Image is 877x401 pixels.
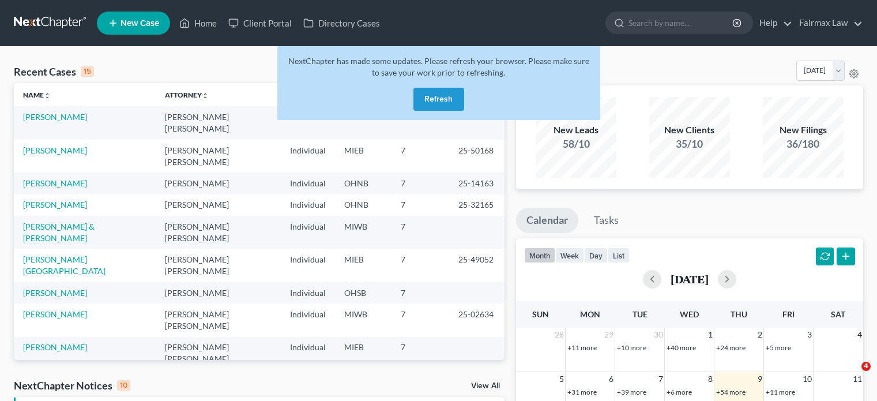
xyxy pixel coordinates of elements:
a: Calendar [516,208,578,233]
div: New Filings [763,123,844,137]
a: View All [471,382,500,390]
a: +24 more [716,343,746,352]
div: New Clients [649,123,730,137]
span: Sat [831,309,845,319]
td: 25-50168 [449,140,505,173]
span: 30 [653,328,664,342]
span: 7 [657,372,664,386]
a: +11 more [766,388,795,396]
div: NextChapter Notices [14,378,130,392]
div: 15 [81,66,94,77]
a: +54 more [716,388,746,396]
a: +31 more [567,388,597,396]
div: 10 [117,380,130,391]
input: Search by name... [628,12,734,33]
td: 7 [392,249,449,282]
i: unfold_more [44,92,51,99]
a: [PERSON_NAME][GEOGRAPHIC_DATA] [23,254,106,276]
button: list [608,248,630,263]
span: 4 [856,328,863,342]
td: 25-14163 [449,173,505,194]
iframe: Intercom live chat [838,362,865,389]
td: MIWB [335,216,392,249]
a: [PERSON_NAME] [23,145,87,155]
a: [PERSON_NAME] [23,200,87,209]
span: 1 [707,328,714,342]
a: Directory Cases [298,13,386,33]
td: MIWB [335,303,392,336]
a: [PERSON_NAME] [23,178,87,188]
a: +39 more [617,388,646,396]
span: 5 [558,372,565,386]
div: Recent Cases [14,65,94,78]
a: Home [174,13,223,33]
span: NextChapter has made some updates. Please refresh your browser. Please make sure to save your wor... [288,56,589,77]
a: [PERSON_NAME] [23,342,87,352]
span: Sun [532,309,549,319]
span: 9 [756,372,763,386]
span: Tue [633,309,648,319]
td: Individual [281,173,335,194]
i: unfold_more [202,92,209,99]
td: [PERSON_NAME] [PERSON_NAME] [156,249,280,282]
td: Individual [281,216,335,249]
span: Mon [580,309,600,319]
td: Individual [281,337,335,370]
span: 2 [756,328,763,342]
button: week [555,248,584,263]
div: 35/10 [649,137,730,151]
td: 25-32165 [449,194,505,216]
a: +10 more [617,343,646,352]
button: month [524,248,555,263]
span: 10 [801,372,813,386]
span: New Case [121,19,159,28]
td: 7 [392,282,449,303]
a: +6 more [667,388,692,396]
td: [PERSON_NAME] [156,173,280,194]
td: Individual [281,194,335,216]
td: 7 [392,140,449,173]
div: 58/10 [536,137,616,151]
td: 25-49052 [449,249,505,282]
td: [PERSON_NAME] [PERSON_NAME] [156,303,280,336]
a: Nameunfold_more [23,91,51,99]
td: [PERSON_NAME] [156,194,280,216]
td: Individual [281,303,335,336]
a: +11 more [567,343,597,352]
span: 3 [806,328,813,342]
span: 28 [554,328,565,342]
span: Fri [782,309,795,319]
a: [PERSON_NAME] [23,112,87,122]
td: Individual [281,140,335,173]
a: Tasks [584,208,629,233]
a: Help [754,13,792,33]
td: OHNB [335,194,392,216]
a: Attorneyunfold_more [165,91,209,99]
td: [PERSON_NAME] [PERSON_NAME] [156,106,280,139]
td: 7 [392,303,449,336]
td: 7 [392,216,449,249]
button: Refresh [413,88,464,111]
span: 4 [861,362,871,371]
td: [PERSON_NAME] [PERSON_NAME] [156,216,280,249]
a: Fairmax Law [793,13,863,33]
td: OHNB [335,173,392,194]
td: MIEB [335,249,392,282]
a: Client Portal [223,13,298,33]
td: [PERSON_NAME] [PERSON_NAME] [156,140,280,173]
td: Individual [281,282,335,303]
a: [PERSON_NAME] & [PERSON_NAME] [23,222,95,243]
span: 29 [603,328,615,342]
div: New Leads [536,123,616,137]
span: Thu [731,309,747,319]
span: 8 [707,372,714,386]
a: [PERSON_NAME] [23,309,87,319]
td: MIEB [335,337,392,370]
td: 25-02634 [449,303,505,336]
td: [PERSON_NAME] [156,282,280,303]
button: day [584,248,608,263]
td: [PERSON_NAME] [PERSON_NAME] [156,337,280,370]
td: Individual [281,249,335,282]
h2: [DATE] [671,273,709,285]
span: Wed [680,309,699,319]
